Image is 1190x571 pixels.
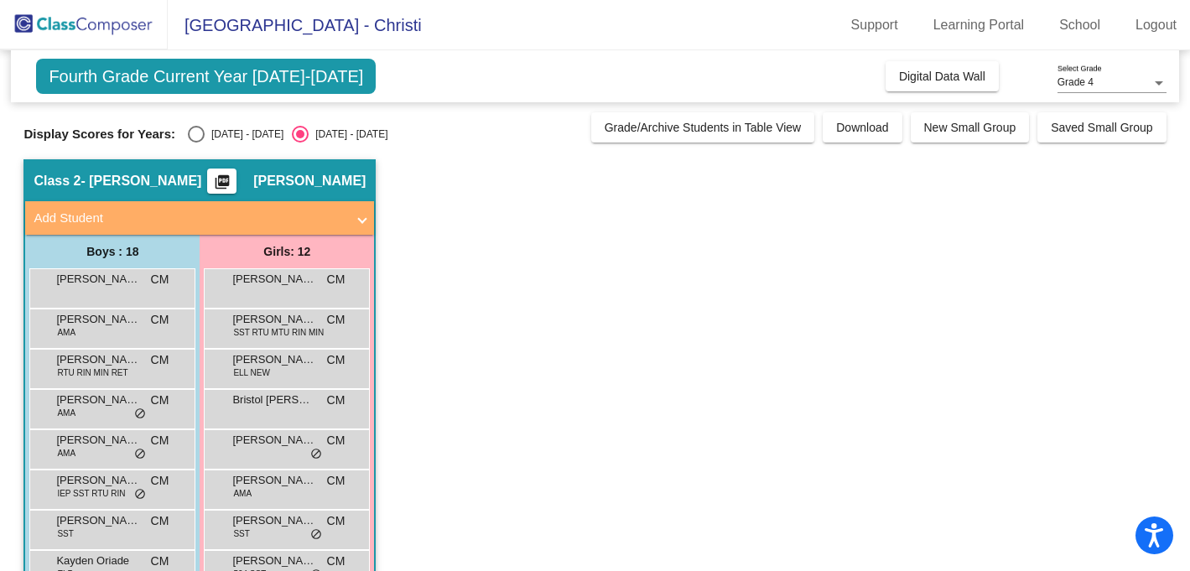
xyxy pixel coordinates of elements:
span: [PERSON_NAME] [56,392,140,408]
span: ELL NEW [233,366,270,379]
a: Learning Portal [920,12,1038,39]
span: Bristol [PERSON_NAME] [232,392,316,408]
span: Kayden Oriade [56,553,140,569]
span: CM [327,553,346,570]
span: [PERSON_NAME] [232,271,316,288]
span: New Small Group [924,121,1016,134]
a: Support [838,12,912,39]
span: Display Scores for Years: [23,127,175,142]
span: CM [327,311,346,329]
button: Grade/Archive Students in Table View [591,112,815,143]
button: Download [823,112,902,143]
span: Saved Small Group [1051,121,1152,134]
span: do_not_disturb_alt [134,407,146,421]
span: CM [151,392,169,409]
button: Print Students Details [207,169,236,194]
div: Girls: 12 [200,235,374,268]
span: AMA [57,326,75,339]
span: CM [327,351,346,369]
span: Digital Data Wall [899,70,985,83]
span: [PERSON_NAME] [56,432,140,449]
span: Class 2 [34,173,81,189]
mat-panel-title: Add Student [34,209,346,228]
span: [PERSON_NAME] [232,311,316,328]
span: AMA [57,447,75,459]
span: CM [327,512,346,530]
span: [PERSON_NAME] [232,432,316,449]
span: CM [151,351,169,369]
span: CM [327,432,346,449]
span: [PERSON_NAME] [56,311,140,328]
span: [PERSON_NAME] [232,553,316,569]
span: [PERSON_NAME] [56,271,140,288]
button: Saved Small Group [1037,112,1166,143]
span: [PERSON_NAME] [232,512,316,529]
span: do_not_disturb_alt [134,488,146,501]
span: [PERSON_NAME] [56,512,140,529]
span: CM [151,432,169,449]
span: Fourth Grade Current Year [DATE]-[DATE] [36,59,376,94]
span: Grade 4 [1057,76,1094,88]
span: AMA [233,487,252,500]
span: do_not_disturb_alt [310,448,322,461]
mat-expansion-panel-header: Add Student [25,201,374,235]
span: [PERSON_NAME] [56,472,140,489]
div: [DATE] - [DATE] [309,127,387,142]
span: SST [233,527,249,540]
span: [PERSON_NAME] [PERSON_NAME] [56,351,140,368]
span: AMA [57,407,75,419]
span: CM [151,271,169,288]
span: do_not_disturb_alt [310,528,322,542]
span: - [PERSON_NAME] [81,173,201,189]
span: [PERSON_NAME] [232,472,316,489]
span: CM [151,553,169,570]
div: [DATE] - [DATE] [205,127,283,142]
span: SST RTU MTU RIN MIN [233,326,324,339]
a: School [1046,12,1114,39]
span: [PERSON_NAME] [232,351,316,368]
span: RTU RIN MIN RET [57,366,127,379]
span: do_not_disturb_alt [134,448,146,461]
span: CM [327,392,346,409]
a: Logout [1122,12,1190,39]
span: Grade/Archive Students in Table View [605,121,802,134]
span: [GEOGRAPHIC_DATA] - Christi [168,12,422,39]
span: Download [836,121,888,134]
mat-radio-group: Select an option [188,126,387,143]
button: New Small Group [911,112,1030,143]
span: SST [57,527,73,540]
span: CM [151,472,169,490]
span: CM [151,512,169,530]
span: CM [327,271,346,288]
span: IEP SST RTU RIN [57,487,125,500]
span: [PERSON_NAME] [253,173,366,189]
span: CM [327,472,346,490]
mat-icon: picture_as_pdf [212,174,232,197]
div: Boys : 18 [25,235,200,268]
button: Digital Data Wall [886,61,999,91]
span: CM [151,311,169,329]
